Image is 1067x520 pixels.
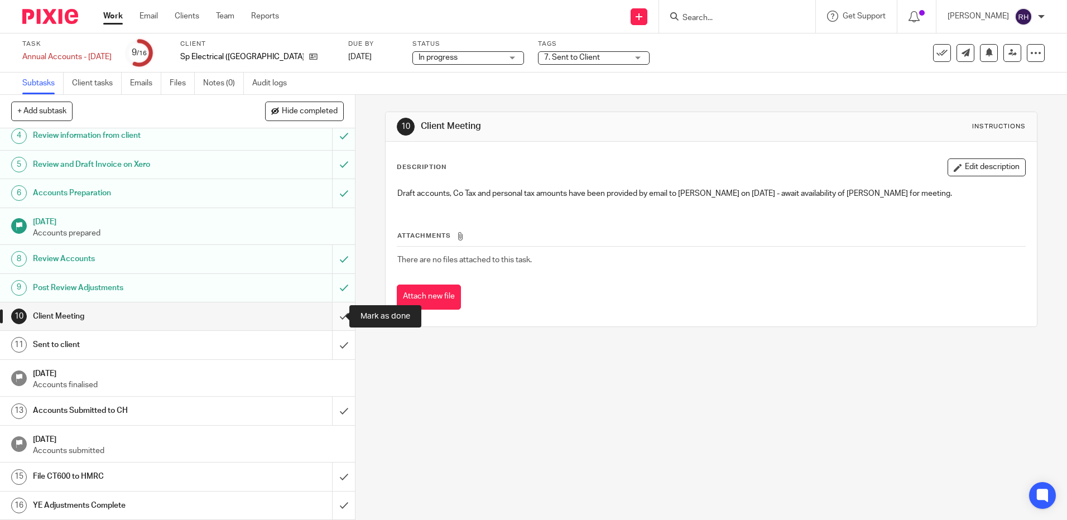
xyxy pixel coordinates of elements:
div: 15 [11,469,27,485]
div: 9 [11,280,27,296]
a: Email [140,11,158,22]
span: 7. Sent to Client [544,54,600,61]
h1: Client Meeting [421,121,735,132]
h1: Review Accounts [33,251,225,267]
label: Task [22,40,112,49]
h1: [DATE] [33,214,344,228]
button: + Add subtask [11,102,73,121]
div: 5 [11,157,27,172]
button: Hide completed [265,102,344,121]
a: Notes (0) [203,73,244,94]
img: svg%3E [1015,8,1032,26]
h1: Client Meeting [33,308,225,325]
h1: YE Adjustments Complete [33,497,225,514]
input: Search [681,13,782,23]
button: Attach new file [397,285,461,310]
a: Subtasks [22,73,64,94]
div: 9 [132,46,147,59]
button: Edit description [948,158,1026,176]
div: 16 [11,498,27,513]
a: Team [216,11,234,22]
span: Hide completed [282,107,338,116]
small: /16 [137,50,147,56]
a: Clients [175,11,199,22]
h1: Accounts Preparation [33,185,225,201]
a: Emails [130,73,161,94]
div: 8 [11,251,27,267]
h1: [DATE] [33,431,344,445]
h1: Review and Draft Invoice on Xero [33,156,225,173]
div: Annual Accounts - January 2025 [22,51,112,62]
label: Status [412,40,524,49]
p: Draft accounts, Co Tax and personal tax amounts have been provided by email to [PERSON_NAME] on [... [397,188,1025,199]
p: Accounts submitted [33,445,344,456]
div: 10 [397,118,415,136]
label: Due by [348,40,398,49]
p: Accounts prepared [33,228,344,239]
div: Annual Accounts - [DATE] [22,51,112,62]
label: Tags [538,40,650,49]
h1: [DATE] [33,365,344,379]
p: Accounts finalised [33,379,344,391]
h1: Review information from client [33,127,225,144]
h1: Accounts Submitted to CH [33,402,225,419]
p: [PERSON_NAME] [948,11,1009,22]
span: In progress [419,54,458,61]
div: 6 [11,185,27,201]
a: Files [170,73,195,94]
a: Reports [251,11,279,22]
div: Instructions [972,122,1026,131]
a: Audit logs [252,73,295,94]
div: 13 [11,403,27,419]
span: There are no files attached to this task. [397,256,532,264]
span: [DATE] [348,53,372,61]
p: Description [397,163,446,172]
h1: Post Review Adjustments [33,280,225,296]
img: Pixie [22,9,78,24]
span: Attachments [397,233,451,239]
a: Client tasks [72,73,122,94]
label: Client [180,40,334,49]
div: 11 [11,337,27,353]
a: Work [103,11,123,22]
div: 10 [11,309,27,324]
p: Sp Electrical ([GEOGRAPHIC_DATA]) Ltd [180,51,304,62]
h1: Sent to client [33,336,225,353]
div: 4 [11,128,27,144]
span: Get Support [843,12,886,20]
h1: File CT600 to HMRC [33,468,225,485]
